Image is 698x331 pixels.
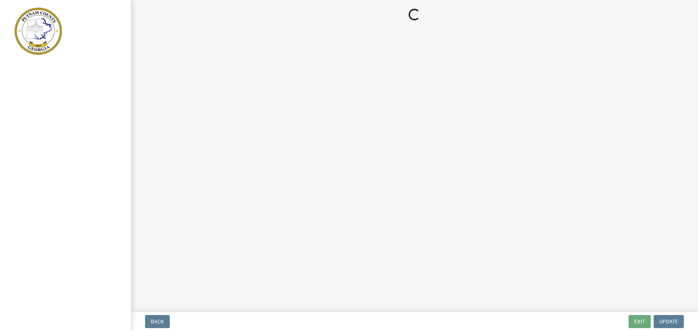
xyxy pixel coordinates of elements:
[654,315,684,328] button: Update
[659,319,678,324] span: Update
[15,8,62,55] img: Putnam County, Georgia
[145,315,170,328] button: Back
[629,315,651,328] button: Exit
[151,319,164,324] span: Back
